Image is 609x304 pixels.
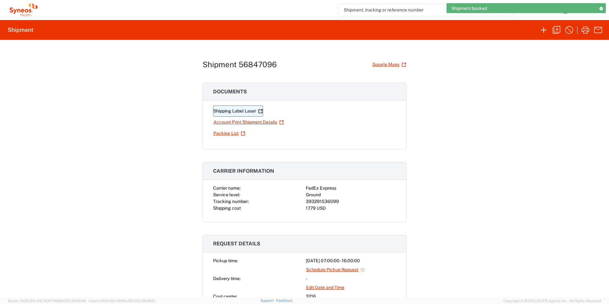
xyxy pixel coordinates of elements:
[213,185,240,191] span: Carrier name:
[372,59,406,70] a: Google Maps
[129,299,155,303] span: [DATE] 09:39:01
[306,293,396,300] div: 3216
[306,264,365,275] a: Schedule Pickup Request
[306,198,396,205] div: 393291536099
[276,299,292,302] a: Feedback
[213,294,237,299] span: Cost center
[213,206,241,211] span: Shipping cost
[339,4,504,16] input: Shipment, tracking or reference number
[213,89,247,95] span: Documents
[306,185,396,192] div: FedEx Express
[8,26,33,34] h2: Shipment
[306,275,396,282] div: -
[451,5,487,11] span: Shipment booked
[59,299,86,303] span: [DATE] 09:50:40
[203,60,277,69] h1: Shipment 56847096
[213,276,240,281] span: Delivery time:
[8,299,86,303] span: Server: 2025.19.0-91c74307f99
[213,117,284,128] a: Account Print Shipment Details
[213,199,249,204] span: Tracking number:
[306,282,345,293] a: Edit Date and Time
[306,192,396,198] div: Ground
[213,128,246,139] a: Packing List
[213,168,274,174] span: Carrier information
[213,192,240,197] span: Service level:
[261,299,276,302] a: Support
[306,205,396,212] div: 17.79 USD
[306,257,396,264] div: [DATE] 07:00:00 - 16:00:00
[213,258,238,263] span: Pickup time:
[89,299,155,303] span: Client: 2025.19.0-129fbcf
[503,298,601,304] span: Copyright © [DATE]-[DATE] Agistix Inc., All Rights Reserved
[213,105,263,117] a: Shipping Label Laser
[213,241,260,247] span: Request details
